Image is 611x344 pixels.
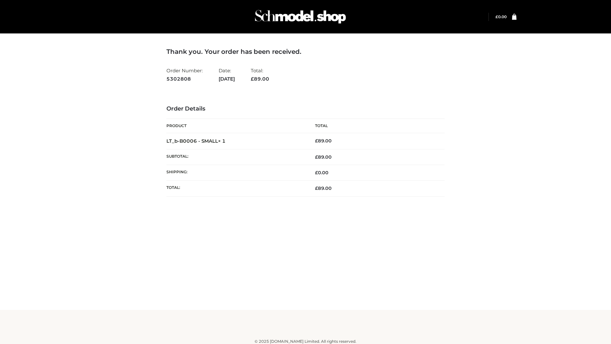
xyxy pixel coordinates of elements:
th: Shipping: [166,165,305,181]
th: Product [166,119,305,133]
img: Schmodel Admin 964 [253,4,348,29]
span: £ [315,138,318,144]
h3: Thank you. Your order has been received. [166,48,445,55]
span: £ [315,185,318,191]
bdi: 0.00 [495,14,507,19]
span: £ [251,76,254,82]
strong: [DATE] [219,75,235,83]
span: 89.00 [315,185,332,191]
li: Total: [251,65,269,84]
strong: 5302808 [166,75,203,83]
span: £ [315,154,318,160]
h3: Order Details [166,105,445,112]
bdi: 89.00 [315,138,332,144]
strong: LT_b-B0006 - SMALL [166,138,226,144]
span: 89.00 [315,154,332,160]
li: Order Number: [166,65,203,84]
span: 89.00 [251,76,269,82]
span: £ [495,14,498,19]
th: Subtotal: [166,149,305,165]
a: £0.00 [495,14,507,19]
strong: × 1 [218,138,226,144]
span: £ [315,170,318,176]
th: Total: [166,181,305,196]
th: Total [305,119,445,133]
bdi: 0.00 [315,170,328,176]
li: Date: [219,65,235,84]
